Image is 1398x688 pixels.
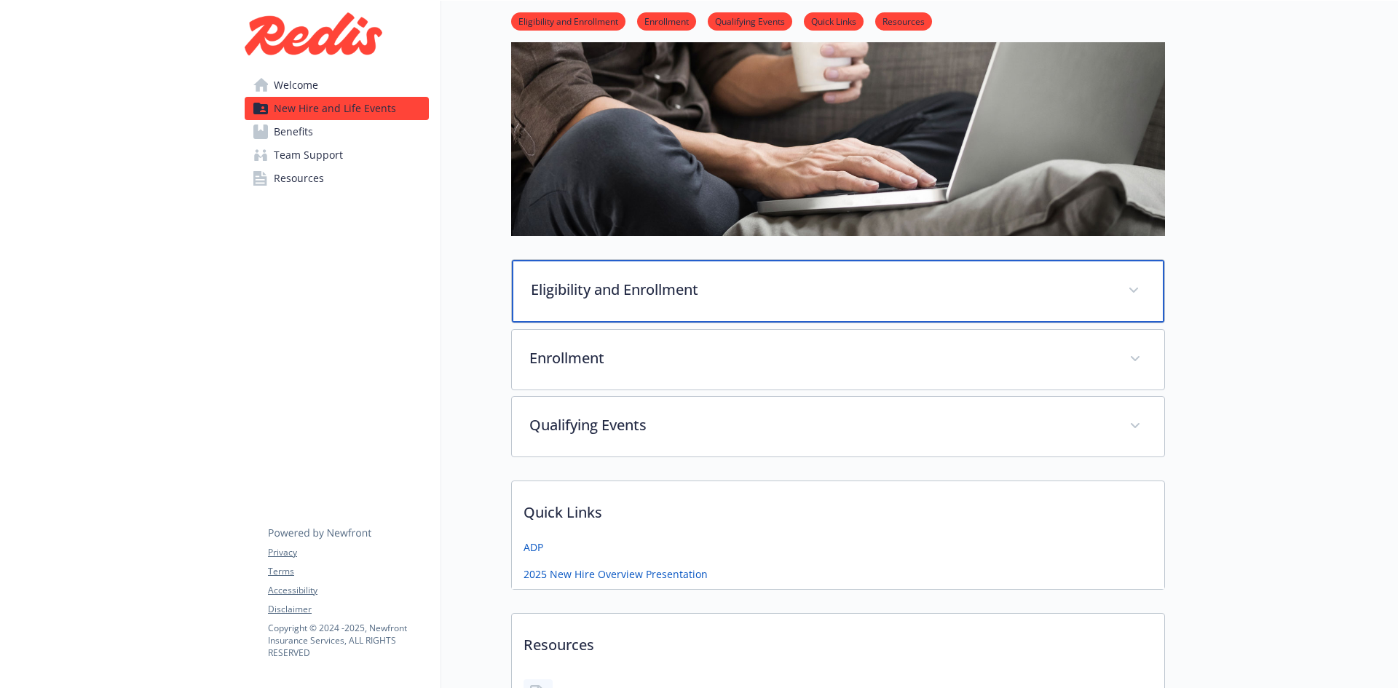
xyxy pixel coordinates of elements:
[512,397,1164,456] div: Qualifying Events
[511,14,625,28] a: Eligibility and Enrollment
[637,14,696,28] a: Enrollment
[708,14,792,28] a: Qualifying Events
[245,120,429,143] a: Benefits
[512,260,1164,323] div: Eligibility and Enrollment
[245,167,429,190] a: Resources
[804,14,864,28] a: Quick Links
[524,539,543,555] a: ADP
[268,584,428,597] a: Accessibility
[268,622,428,659] p: Copyright © 2024 - 2025 , Newfront Insurance Services, ALL RIGHTS RESERVED
[274,74,318,97] span: Welcome
[512,481,1164,535] p: Quick Links
[512,330,1164,390] div: Enrollment
[274,120,313,143] span: Benefits
[512,614,1164,668] p: Resources
[245,74,429,97] a: Welcome
[245,97,429,120] a: New Hire and Life Events
[268,546,428,559] a: Privacy
[274,167,324,190] span: Resources
[531,279,1110,301] p: Eligibility and Enrollment
[875,14,932,28] a: Resources
[245,143,429,167] a: Team Support
[524,566,708,582] a: 2025 New Hire Overview Presentation
[529,414,1112,436] p: Qualifying Events
[268,565,428,578] a: Terms
[274,97,396,120] span: New Hire and Life Events
[529,347,1112,369] p: Enrollment
[274,143,343,167] span: Team Support
[268,603,428,616] a: Disclaimer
